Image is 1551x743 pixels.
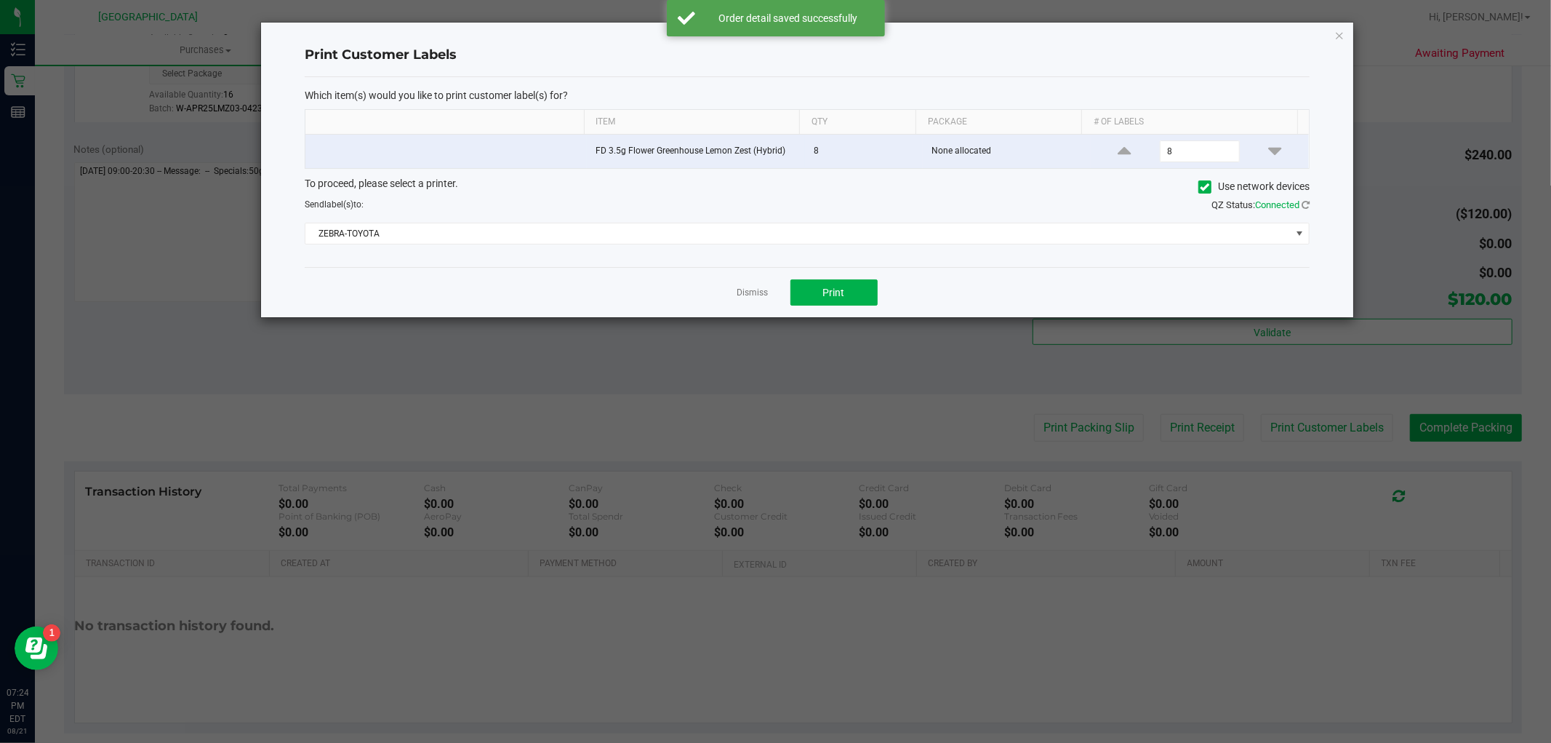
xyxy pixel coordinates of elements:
iframe: Resource center unread badge [43,624,60,642]
p: Which item(s) would you like to print customer label(s) for? [305,89,1310,102]
span: ZEBRA-TOYOTA [305,223,1291,244]
button: Print [790,279,878,306]
span: label(s) [324,199,353,210]
span: Connected [1255,199,1299,210]
div: Order detail saved successfully [703,11,874,25]
td: FD 3.5g Flower Greenhouse Lemon Zest (Hybrid) [587,135,805,168]
td: None allocated [923,135,1091,168]
span: Send to: [305,199,364,210]
span: QZ Status: [1211,199,1310,210]
th: Qty [799,110,915,135]
label: Use network devices [1198,179,1310,194]
div: To proceed, please select a printer. [294,176,1320,198]
a: Dismiss [737,287,769,299]
th: Package [915,110,1081,135]
iframe: Resource center [15,627,58,670]
th: # of labels [1081,110,1296,135]
h4: Print Customer Labels [305,46,1310,65]
td: 8 [805,135,923,168]
th: Item [584,110,799,135]
span: Print [823,287,845,298]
